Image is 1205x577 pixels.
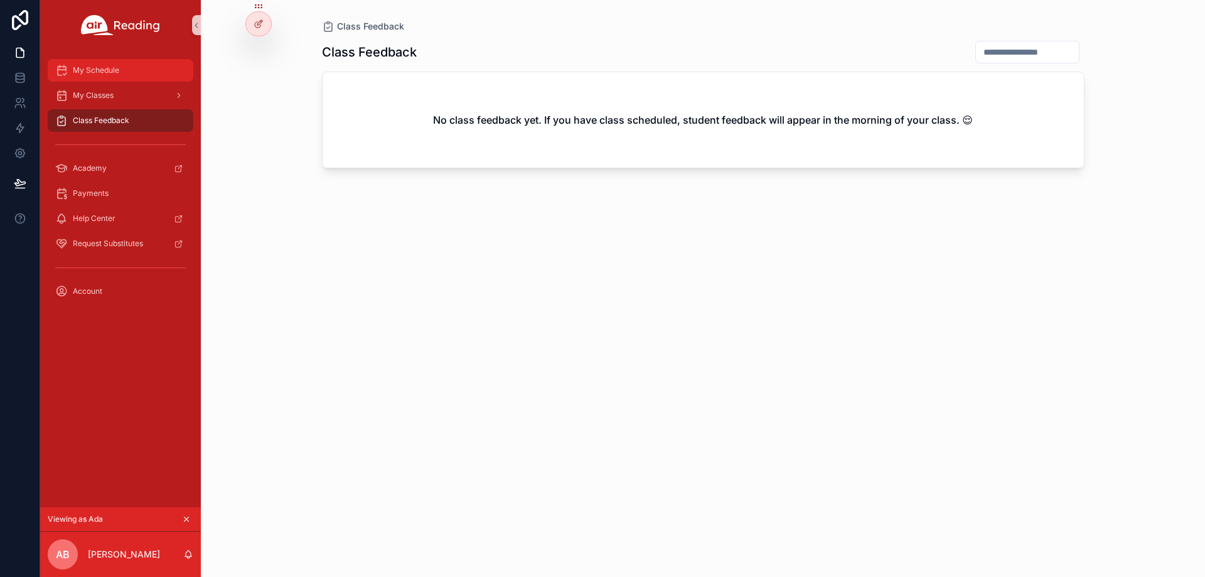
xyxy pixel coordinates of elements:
[48,109,193,132] a: Class Feedback
[48,280,193,303] a: Account
[88,548,160,561] p: [PERSON_NAME]
[73,65,119,75] span: My Schedule
[40,50,201,319] div: scrollable content
[56,547,70,562] span: AB
[48,232,193,255] a: Request Substitutes
[48,207,193,230] a: Help Center
[48,84,193,107] a: My Classes
[48,59,193,82] a: My Schedule
[48,157,193,180] a: Academy
[48,514,103,524] span: Viewing as Ada
[73,116,129,126] span: Class Feedback
[73,90,114,100] span: My Classes
[73,213,115,224] span: Help Center
[337,20,404,33] span: Class Feedback
[73,188,109,198] span: Payments
[322,43,417,61] h1: Class Feedback
[322,20,404,33] a: Class Feedback
[48,182,193,205] a: Payments
[73,163,107,173] span: Academy
[433,112,973,127] h2: No class feedback yet. If you have class scheduled, student feedback will appear in the morning o...
[73,286,102,296] span: Account
[81,15,160,35] img: App logo
[73,239,143,249] span: Request Substitutes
